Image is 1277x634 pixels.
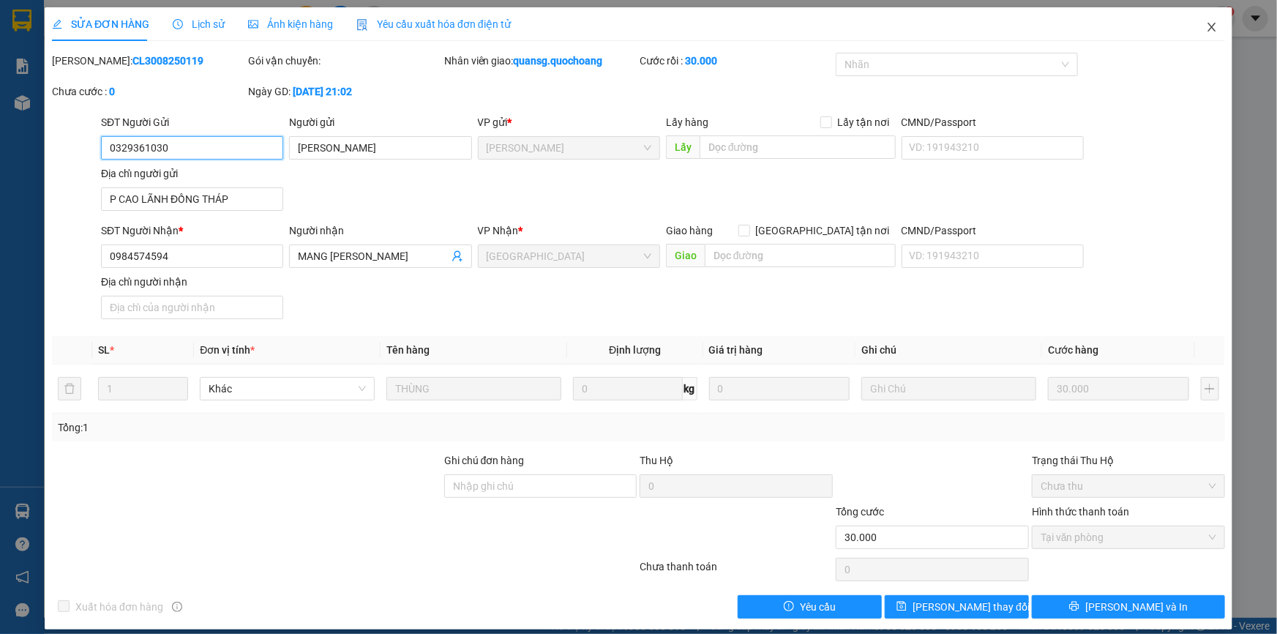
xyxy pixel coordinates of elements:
[173,18,225,30] span: Lịch sử
[248,53,441,69] div: Gói vận chuyển:
[140,12,288,45] div: [GEOGRAPHIC_DATA]
[1032,506,1129,518] label: Hình thức thanh toán
[609,344,661,356] span: Định lượng
[444,455,525,466] label: Ghi chú đơn hàng
[386,377,561,400] input: VD: Bàn, Ghế
[709,377,850,400] input: 0
[132,55,203,67] b: CL3008250119
[248,19,258,29] span: picture
[140,63,288,83] div: 0932536157
[58,419,493,436] div: Tổng: 1
[52,18,149,30] span: SỬA ĐƠN HÀNG
[52,19,62,29] span: edit
[487,245,651,267] span: Sài Gòn
[12,63,130,83] div: 0938338898
[700,135,896,159] input: Dọc đường
[836,506,884,518] span: Tổng cước
[1032,452,1225,469] div: Trạng thái Thu Hộ
[1048,377,1189,400] input: 0
[101,274,283,290] div: Địa chỉ người nhận
[289,223,471,239] div: Người nhận
[248,83,441,100] div: Ngày GD:
[666,244,705,267] span: Giao
[861,377,1036,400] input: Ghi Chú
[666,225,713,236] span: Giao hàng
[738,595,882,619] button: exclamation-circleYêu cầu
[750,223,896,239] span: [GEOGRAPHIC_DATA] tận nơi
[1048,344,1098,356] span: Cước hàng
[200,344,255,356] span: Đơn vị tính
[478,225,519,236] span: VP Nhận
[12,45,130,63] div: [PERSON_NAME]
[12,83,130,136] div: CMT8 P CAO LÃNH ĐỒNG THÁP
[70,599,169,615] span: Xuất hóa đơn hàng
[12,12,35,28] span: Gửi:
[452,250,463,262] span: user-add
[1069,601,1079,613] span: printer
[209,378,366,400] span: Khác
[666,135,700,159] span: Lấy
[1191,7,1232,48] button: Close
[832,114,896,130] span: Lấy tận nơi
[639,559,835,584] div: Chưa thanh toán
[289,114,471,130] div: Người gửi
[140,45,288,63] div: DIỆU
[386,344,430,356] span: Tên hàng
[705,244,896,267] input: Dọc đường
[478,114,660,130] div: VP gửi
[896,601,907,613] span: save
[902,223,1084,239] div: CMND/Passport
[1041,475,1216,497] span: Chưa thu
[101,296,283,319] input: Địa chỉ của người nhận
[784,601,794,613] span: exclamation-circle
[173,19,183,29] span: clock-circle
[1032,595,1225,619] button: printer[PERSON_NAME] và In
[12,12,130,45] div: [PERSON_NAME]
[356,19,368,31] img: icon
[172,602,182,612] span: info-circle
[109,86,115,97] b: 0
[101,114,283,130] div: SĐT Người Gửi
[356,18,511,30] span: Yêu cầu xuất hóa đơn điện tử
[293,86,352,97] b: [DATE] 21:02
[666,116,708,128] span: Lấy hàng
[140,12,175,28] span: Nhận:
[1085,599,1188,615] span: [PERSON_NAME] và In
[1201,377,1219,400] button: plus
[58,377,81,400] button: delete
[885,595,1029,619] button: save[PERSON_NAME] thay đổi
[444,53,637,69] div: Nhân viên giao:
[487,137,651,159] span: Cao Lãnh
[52,83,245,100] div: Chưa cước :
[800,599,836,615] span: Yêu cầu
[101,223,283,239] div: SĐT Người Nhận
[709,344,763,356] span: Giá trị hàng
[444,474,637,498] input: Ghi chú đơn hàng
[101,187,283,211] input: Địa chỉ của người gửi
[248,18,333,30] span: Ảnh kiện hàng
[98,344,110,356] span: SL
[640,455,673,466] span: Thu Hộ
[101,165,283,182] div: Địa chỉ người gửi
[913,599,1030,615] span: [PERSON_NAME] thay đổi
[902,114,1084,130] div: CMND/Passport
[685,55,717,67] b: 30.000
[640,53,833,69] div: Cước rồi :
[52,53,245,69] div: [PERSON_NAME]:
[1041,526,1216,548] span: Tại văn phòng
[683,377,697,400] span: kg
[1206,21,1218,33] span: close
[514,55,603,67] b: quansg.quochoang
[855,336,1042,365] th: Ghi chú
